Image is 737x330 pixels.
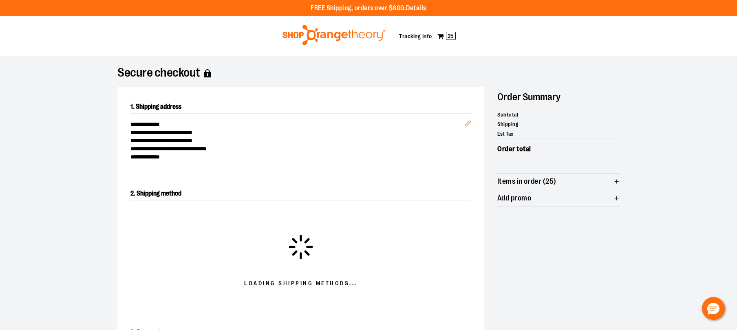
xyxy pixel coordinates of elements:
[458,107,478,136] button: Edit
[130,187,471,200] h2: 2. Shipping method
[281,25,387,45] img: Shop Orangetheory
[497,144,531,154] span: Order total
[497,194,531,202] span: Add promo
[497,111,518,119] span: Subtotal
[446,32,456,40] span: 25
[497,130,514,138] span: Est Tax
[117,69,620,77] h1: Secure checkout
[406,4,426,12] a: Details
[244,279,357,288] span: Loading shipping methods...
[497,120,518,128] span: Shipping
[311,4,426,13] p: FREE Shipping, orders over $600.
[497,87,620,107] h2: Order Summary
[497,178,556,185] span: Items in order (25)
[497,174,620,190] button: Items in order (25)
[130,100,471,114] h2: 1. Shipping address
[497,190,620,207] button: Add promo
[702,297,725,320] button: Hello, have a question? Let’s chat.
[399,33,432,40] a: Tracking Info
